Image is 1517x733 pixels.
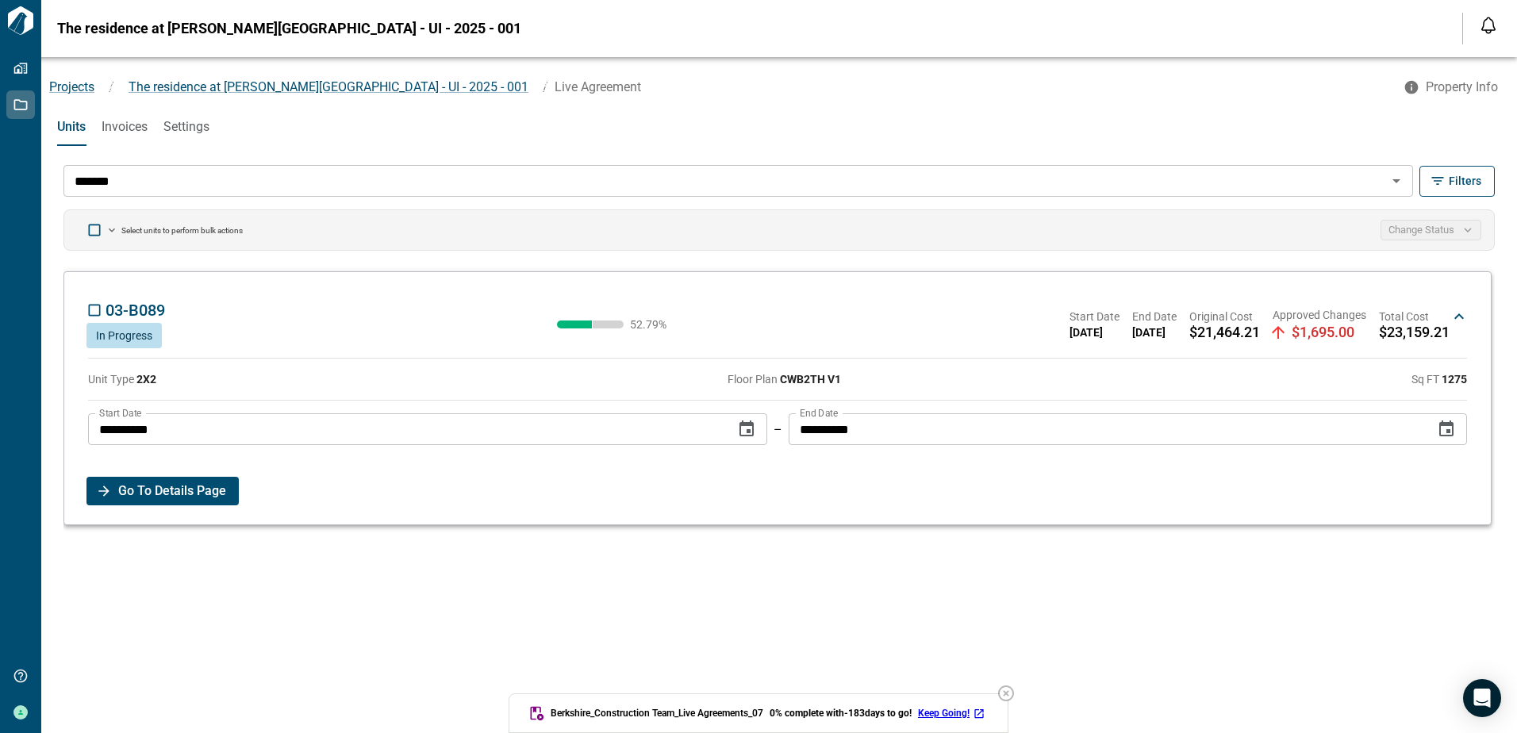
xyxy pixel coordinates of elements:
[80,285,1475,348] div: 03-B089In Progress52.79%Start Date[DATE]End Date[DATE]Original Cost$21,464.21Approved Changes$1,6...
[136,373,156,386] strong: 2X2
[102,119,148,135] span: Invoices
[1132,324,1177,340] span: [DATE]
[1449,173,1481,189] span: Filters
[41,78,1394,97] nav: breadcrumb
[774,420,782,439] p: –
[99,406,141,420] label: Start Date
[1189,309,1260,324] span: Original Cost
[918,707,989,720] a: Keep Going!
[1426,79,1498,95] span: Property Info
[1411,373,1467,386] span: Sq FT
[49,79,94,94] a: Projects
[1385,170,1408,192] button: Open
[129,79,528,94] span: The residence at [PERSON_NAME][GEOGRAPHIC_DATA] - UI - 2025 - 001
[780,373,841,386] strong: CWB2TH V1
[1070,309,1120,324] span: Start Date
[57,21,521,36] span: The residence at [PERSON_NAME][GEOGRAPHIC_DATA] - UI - 2025 - 001
[551,707,763,720] span: Berkshire_Construction Team_Live Agreements_07
[770,707,912,720] span: 0 % complete with -183 days to go!
[1273,307,1366,323] span: Approved Changes
[728,373,841,386] span: Floor Plan
[630,319,678,330] span: 52.79 %
[1379,324,1450,340] span: $23,159.21
[800,406,838,420] label: End Date
[88,373,156,386] span: Unit Type
[1189,324,1260,340] span: $21,464.21
[57,119,86,135] span: Units
[1379,309,1450,324] span: Total Cost
[1292,324,1354,340] span: $1,695.00
[86,477,239,505] button: Go To Details Page
[1394,73,1511,102] button: Property Info
[1132,309,1177,324] span: End Date
[1419,166,1495,197] button: Filters
[118,477,226,505] span: Go To Details Page
[106,301,165,320] span: 03-B089
[1476,13,1501,38] button: Open notification feed
[1463,679,1501,717] div: Open Intercom Messenger
[1442,373,1467,386] strong: 1275
[555,79,641,94] span: Live Agreement
[121,225,243,236] p: Select units to perform bulk actions
[41,108,1517,146] div: base tabs
[163,119,209,135] span: Settings
[1070,324,1120,340] span: [DATE]
[96,329,152,342] span: In Progress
